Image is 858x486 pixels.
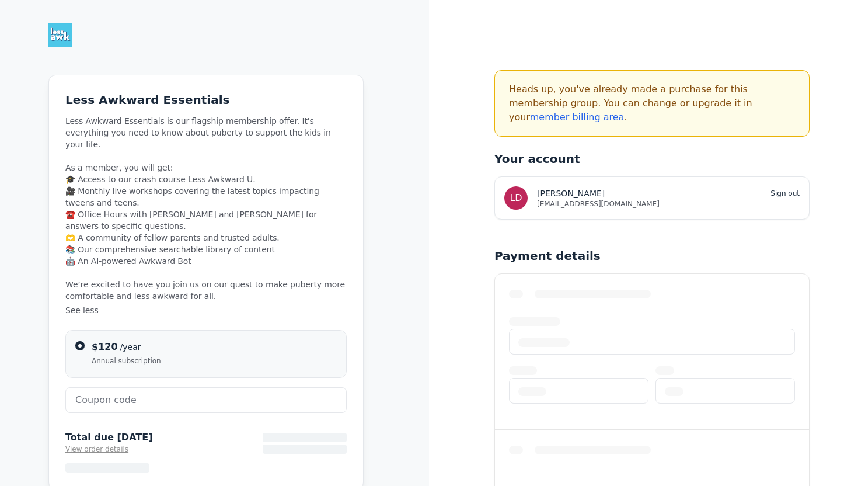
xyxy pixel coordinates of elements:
span: /year [120,342,141,352]
button: See less [65,304,347,316]
div: LD [504,186,528,210]
span: Less Awkward Essentials is our flagship membership offer. It's everything you need to know about ... [65,115,347,316]
span: [PERSON_NAME] [537,188,605,199]
span: [EMAIL_ADDRESS][DOMAIN_NAME] [537,199,800,209]
span: $120 [92,341,118,352]
a: Sign out [770,189,800,197]
h5: Your account [494,151,810,167]
span: View order details [65,445,128,453]
span: Annual subscription [92,356,161,366]
a: member billing area [530,112,625,123]
div: Heads up, you've already made a purchase for this membership group. You can change or upgrade it ... [494,70,810,137]
h5: Payment details [494,248,601,264]
span: Total due [DATE] [65,432,152,443]
button: View order details [65,445,128,454]
input: Coupon code [65,387,347,413]
span: Less Awkward Essentials [65,93,229,107]
input: $120/yearAnnual subscription [75,341,85,350]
